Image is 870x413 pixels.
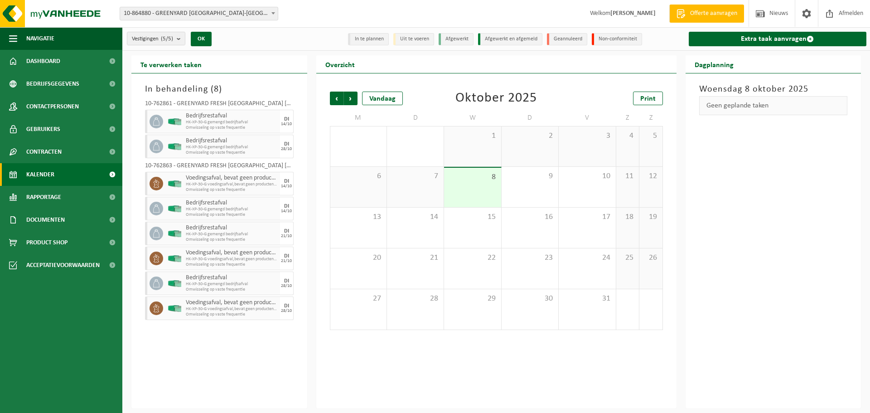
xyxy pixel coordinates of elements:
[186,287,278,292] span: Omwisseling op vaste frequentie
[387,110,444,126] td: D
[145,83,294,96] h3: In behandeling ( )
[639,110,662,126] td: Z
[186,150,278,155] span: Omwisseling op vaste frequentie
[393,33,434,45] li: Uit te voeren
[186,125,278,131] span: Omwisseling op vaste frequentie
[344,92,358,105] span: Volgende
[563,294,611,304] span: 31
[284,141,289,147] div: DI
[281,122,292,126] div: 14/10
[506,253,554,263] span: 23
[214,85,219,94] span: 8
[335,253,382,263] span: 20
[449,294,496,304] span: 29
[186,187,278,193] span: Omwisseling op vaste frequentie
[621,253,634,263] span: 25
[335,171,382,181] span: 6
[281,184,292,189] div: 14/10
[186,224,278,232] span: Bedrijfsrestafval
[26,186,61,209] span: Rapportage
[186,249,278,257] span: Voedingsafval, bevat geen producten van dierlijke oorsprong, kunststof verpakking
[186,257,278,262] span: HK-XP-30-G voedingsafval,bevat geen producten van dierlijke
[26,141,62,163] span: Contracten
[186,282,278,287] span: HK-XP-30-G gemengd bedrijfsafval
[284,117,289,122] div: DI
[640,95,656,102] span: Print
[547,33,587,45] li: Geannuleerd
[592,33,642,45] li: Non-conformiteit
[186,232,278,237] span: HK-XP-30-G gemengd bedrijfsafval
[186,137,278,145] span: Bedrijfsrestafval
[132,32,173,46] span: Vestigingen
[616,110,639,126] td: Z
[191,32,212,46] button: OK
[688,9,739,18] span: Offerte aanvragen
[168,143,181,150] img: HK-XP-30-GN-00
[281,309,292,313] div: 28/10
[563,253,611,263] span: 24
[186,145,278,150] span: HK-XP-30-G gemengd bedrijfsafval
[186,312,278,317] span: Omwisseling op vaste frequentie
[348,33,389,45] li: In te plannen
[284,179,289,184] div: DI
[168,280,181,287] img: HK-XP-30-GN-00
[621,171,634,181] span: 11
[186,120,278,125] span: HK-XP-30-G gemengd bedrijfsafval
[686,55,743,73] h2: Dagplanning
[335,212,382,222] span: 13
[186,237,278,243] span: Omwisseling op vaste frequentie
[391,294,439,304] span: 28
[644,253,657,263] span: 26
[145,163,294,172] div: 10-762863 - GREENYARD FRESH [GEOGRAPHIC_DATA] [GEOGRAPHIC_DATA] - [GEOGRAPHIC_DATA]-[GEOGRAPHIC_D...
[281,209,292,214] div: 14/10
[161,36,173,42] count: (5/5)
[186,212,278,218] span: Omwisseling op vaste frequentie
[633,92,663,105] a: Print
[186,299,278,306] span: Voedingsafval, bevat geen producten van dierlijke oorsprong, kunststof verpakking
[439,33,474,45] li: Afgewerkt
[621,212,634,222] span: 18
[26,95,79,118] span: Contactpersonen
[689,32,867,46] a: Extra taak aanvragen
[330,92,343,105] span: Vorige
[168,118,181,125] img: HK-XP-30-GN-00
[26,73,79,95] span: Bedrijfsgegevens
[168,305,181,312] img: HK-XP-30-GN-00
[186,262,278,267] span: Omwisseling op vaste frequentie
[502,110,559,126] td: D
[449,212,496,222] span: 15
[669,5,744,23] a: Offerte aanvragen
[449,253,496,263] span: 22
[186,182,278,187] span: HK-XP-30-G voedingsafval,bevat geen producten van dierlijke
[26,50,60,73] span: Dashboard
[699,83,848,96] h3: Woensdag 8 oktober 2025
[131,55,211,73] h2: Te verwerken taken
[644,171,657,181] span: 12
[26,231,68,254] span: Product Shop
[610,10,656,17] strong: [PERSON_NAME]
[335,294,382,304] span: 27
[186,306,278,312] span: HK-XP-30-G voedingsafval,bevat geen producten van dierlijke
[506,212,554,222] span: 16
[120,7,278,20] span: 10-864880 - GREENYARD SINT-KATELIJNE-WAVER
[563,171,611,181] span: 10
[186,207,278,212] span: HK-XP-30-G gemengd bedrijfsafval
[186,199,278,207] span: Bedrijfsrestafval
[316,55,364,73] h2: Overzicht
[559,110,616,126] td: V
[26,118,60,141] span: Gebruikers
[391,253,439,263] span: 21
[362,92,403,105] div: Vandaag
[186,274,278,282] span: Bedrijfsrestafval
[281,147,292,151] div: 28/10
[478,33,542,45] li: Afgewerkt en afgemeld
[145,101,294,110] div: 10-762861 - GREENYARD FRESH [GEOGRAPHIC_DATA] [GEOGRAPHIC_DATA] - [GEOGRAPHIC_DATA]-[GEOGRAPHIC_D...
[644,131,657,141] span: 5
[444,110,501,126] td: W
[281,259,292,263] div: 21/10
[168,205,181,212] img: HK-XP-30-GN-00
[699,96,848,115] div: Geen geplande taken
[330,110,387,126] td: M
[26,163,54,186] span: Kalender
